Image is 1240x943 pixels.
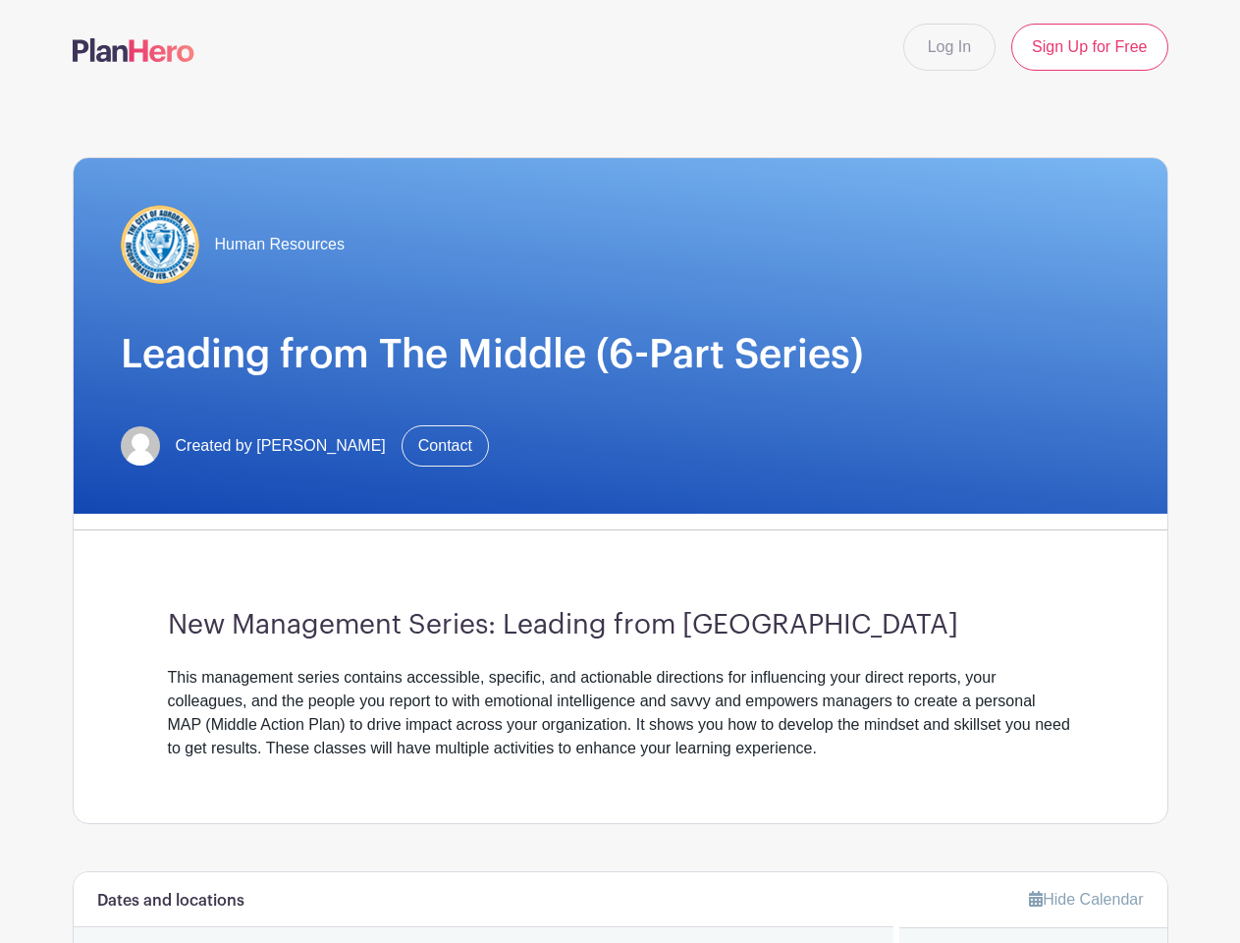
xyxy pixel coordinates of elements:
[215,233,346,256] span: Human Resources
[168,609,1073,642] h3: New Management Series: Leading from [GEOGRAPHIC_DATA]
[1011,24,1167,71] a: Sign Up for Free
[121,331,1120,378] h1: Leading from The Middle (6-Part Series)
[176,434,386,458] span: Created by [PERSON_NAME]
[121,426,160,466] img: default-ce2991bfa6775e67f084385cd625a349d9dcbb7a52a09fb2fda1e96e2d18dcdb.png
[903,24,996,71] a: Log In
[1029,891,1143,908] a: Hide Calendar
[402,425,489,467] a: Contact
[121,205,199,284] img: COA%20Seal.PNG
[73,38,194,62] img: logo-507f7623f17ff9eddc593b1ce0a138ce2505c220e1c5a4e2b4648c50719b7d32.svg
[168,666,1073,760] div: This management series contains accessible, specific, and actionable directions for influencing y...
[97,892,244,911] h6: Dates and locations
